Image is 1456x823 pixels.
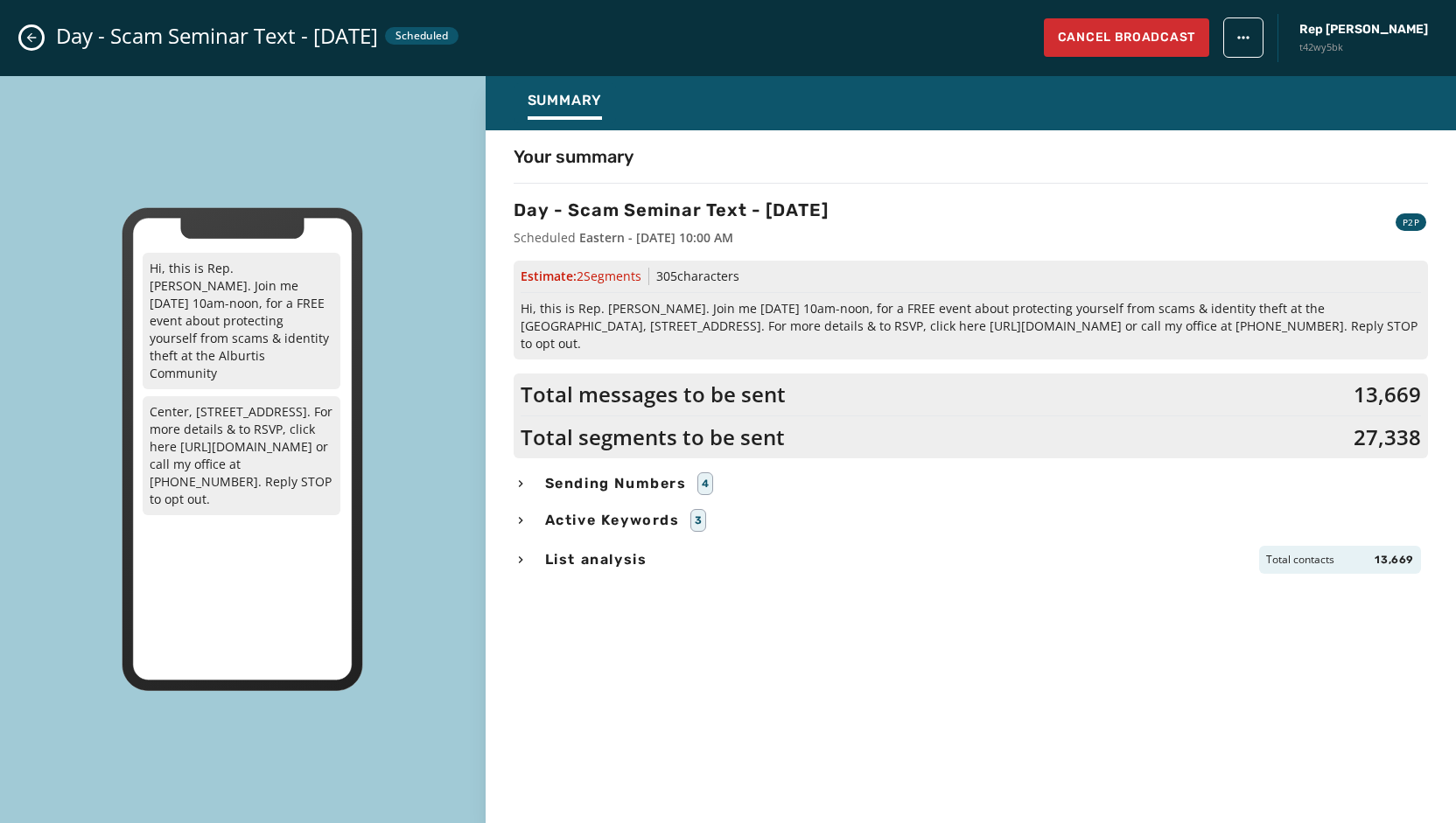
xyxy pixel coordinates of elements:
[577,268,641,284] span: 2 Segment s
[528,92,603,109] span: Summary
[1223,17,1263,58] button: broadcast action menu
[1375,553,1414,567] span: 13,669
[514,144,633,169] h4: Your summary
[56,22,378,50] span: Day - Scam Seminar Text - [DATE]
[514,509,1428,532] button: Active Keywords3
[143,253,340,389] p: Hi, this is Rep. [PERSON_NAME]. Join me [DATE] 10am-noon, for a FREE event about protecting yours...
[542,473,690,494] span: Sending Numbers
[579,229,733,247] div: Eastern - [DATE] 10:00 AM
[1354,423,1421,451] span: 27,338
[1058,29,1195,46] span: Cancel Broadcast
[1396,213,1426,231] div: P2P
[1299,21,1428,38] span: Rep [PERSON_NAME]
[514,229,576,247] span: Scheduled
[514,472,1428,495] button: Sending Numbers4
[521,300,1421,352] span: Hi, this is Rep. [PERSON_NAME]. Join me [DATE] 10am-noon, for a FREE event about protecting yours...
[521,268,641,285] span: Estimate:
[1044,18,1209,57] button: Cancel Broadcast
[542,510,683,531] span: Active Keywords
[395,29,448,43] span: Scheduled
[1266,553,1334,567] span: Total contacts
[514,83,617,123] button: Summary
[1354,380,1421,408] span: 13,669
[542,549,651,570] span: List analysis
[1299,40,1428,55] span: t42wy5bk
[690,509,707,532] div: 3
[521,423,785,451] span: Total segments to be sent
[514,546,1428,574] button: List analysisTotal contacts13,669
[521,380,786,408] span: Total messages to be sent
[143,396,340,515] p: Center, [STREET_ADDRESS]. For more details & to RSVP, click here [URL][DOMAIN_NAME] or call my of...
[697,472,714,495] div: 4
[514,198,829,222] h3: Day - Scam Seminar Text - [DATE]
[656,268,739,284] span: 305 characters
